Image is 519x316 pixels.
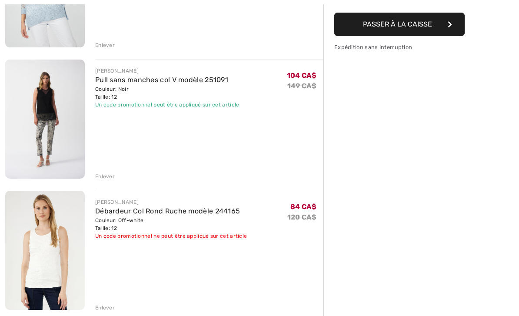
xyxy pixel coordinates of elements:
span: Passer à la caisse [363,20,432,28]
button: Passer à la caisse [334,13,465,36]
a: Débardeur Col Rond Ruche modèle 244165 [95,207,240,215]
img: Pull sans manches col V modèle 251091 [5,60,85,179]
img: Débardeur Col Rond Ruche modèle 244165 [5,191,85,310]
div: Enlever [95,41,115,49]
div: Couleur: Off-white Taille: 12 [95,216,247,232]
div: Expédition sans interruption [334,43,465,51]
div: [PERSON_NAME] [95,198,247,206]
div: Enlever [95,304,115,312]
div: Enlever [95,173,115,180]
div: [PERSON_NAME] [95,67,240,75]
s: 149 CA$ [287,82,316,90]
span: 84 CA$ [290,203,316,211]
div: Couleur: Noir Taille: 12 [95,85,240,101]
div: Un code promotionnel ne peut être appliqué sur cet article [95,232,247,240]
s: 120 CA$ [287,213,316,221]
span: 104 CA$ [287,71,316,80]
a: Pull sans manches col V modèle 251091 [95,76,228,84]
div: Un code promotionnel peut être appliqué sur cet article [95,101,240,109]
